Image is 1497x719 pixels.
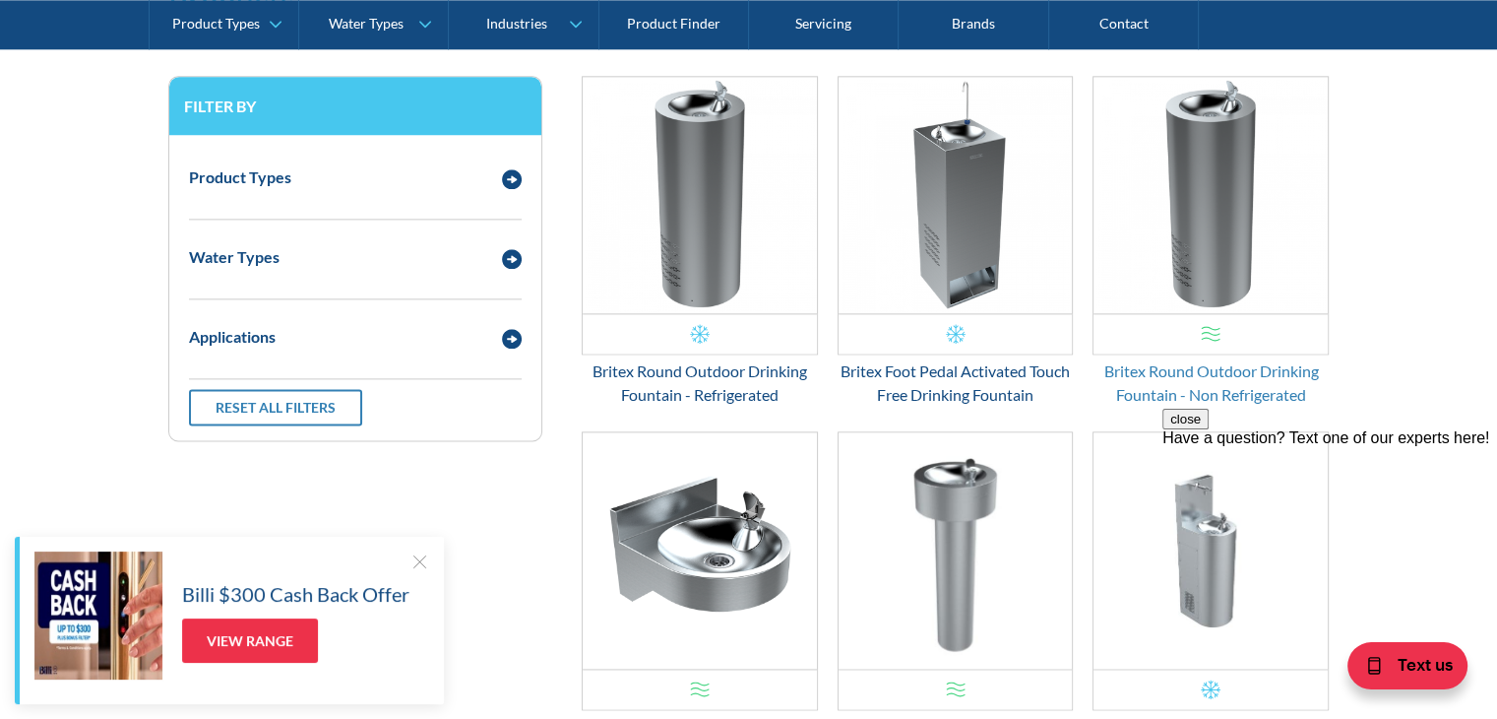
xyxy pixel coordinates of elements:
[839,77,1073,313] img: Britex Foot Pedal Activated Touch Free Drinking Fountain
[172,16,260,33] div: Product Types
[182,579,409,609] h5: Billi $300 Cash Back Offer
[1092,76,1329,407] a: Britex Round Outdoor Drinking Fountain - Non Refrigerated Britex Round Outdoor Drinking Fountain ...
[839,432,1073,669] img: Britex Pedestal Drinking Fountain
[1162,409,1497,645] iframe: podium webchat widget prompt
[1093,77,1328,313] img: Britex Round Outdoor Drinking Fountain - Non Refrigerated
[189,389,362,425] a: Reset all filters
[182,619,318,663] a: View Range
[189,165,291,189] div: Product Types
[1092,359,1329,407] div: Britex Round Outdoor Drinking Fountain - Non Refrigerated
[1093,432,1328,669] img: Britex Health Club Drinking Fountain
[189,325,276,349] div: Applications
[485,16,546,33] div: Industries
[582,76,818,407] a: Britex Round Outdoor Drinking Fountain - Refrigerated Britex Round Outdoor Drinking Fountain - Re...
[329,16,404,33] div: Water Types
[189,245,280,269] div: Water Types
[1300,621,1497,719] iframe: podium webchat widget bubble
[838,76,1074,407] a: Britex Foot Pedal Activated Touch Free Drinking FountainBritex Foot Pedal Activated Touch Free Dr...
[583,432,817,669] img: Britex Wall Mounted Drinking Fountain - Compact
[838,359,1074,407] div: Britex Foot Pedal Activated Touch Free Drinking Fountain
[184,97,527,115] h3: Filter by
[34,552,162,680] img: Billi $300 Cash Back Offer
[582,359,818,407] div: Britex Round Outdoor Drinking Fountain - Refrigerated
[583,77,817,313] img: Britex Round Outdoor Drinking Fountain - Refrigerated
